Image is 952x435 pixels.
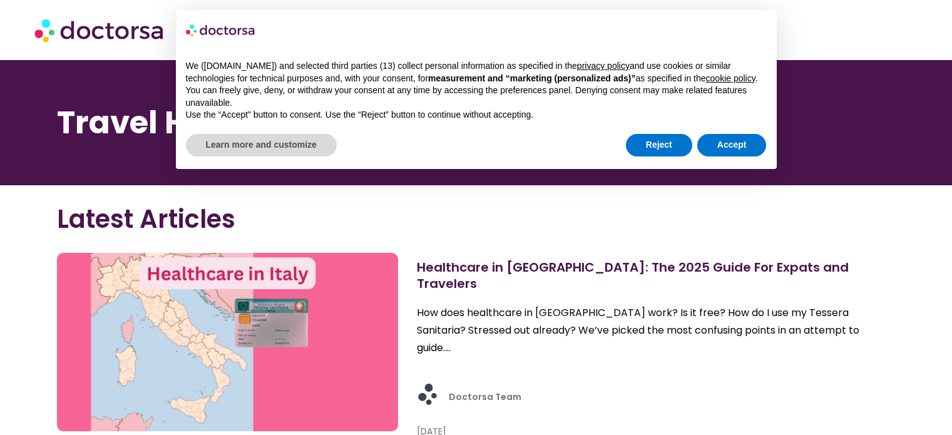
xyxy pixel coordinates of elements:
[57,204,895,234] h2: Latest Articles
[57,253,398,431] img: healthcare system in italy
[577,61,630,71] a: privacy policy
[186,20,256,40] img: logo
[428,73,635,83] strong: measurement and “marketing (personalized ads)”
[186,60,767,84] p: We ([DOMAIN_NAME]) and selected third parties (13) collect personal information as specified in t...
[417,304,888,357] p: How does healthcare in [GEOGRAPHIC_DATA] work? Is it free? How do I use my Tessera Sanitaria? Str...
[626,134,692,156] button: Reject
[57,98,895,147] h1: Travel Health Stories
[697,134,767,156] button: Accept
[449,384,888,410] h3: Doctorsa Team
[186,109,767,121] p: Use the “Accept” button to consent. Use the “Reject” button to continue without accepting.
[417,258,849,292] a: Healthcare in [GEOGRAPHIC_DATA]: The 2025 Guide For Expats and Travelers
[706,73,755,83] a: cookie policy
[186,84,767,109] p: You can freely give, deny, or withdraw your consent at any time by accessing the preferences pane...
[186,134,337,156] button: Learn more and customize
